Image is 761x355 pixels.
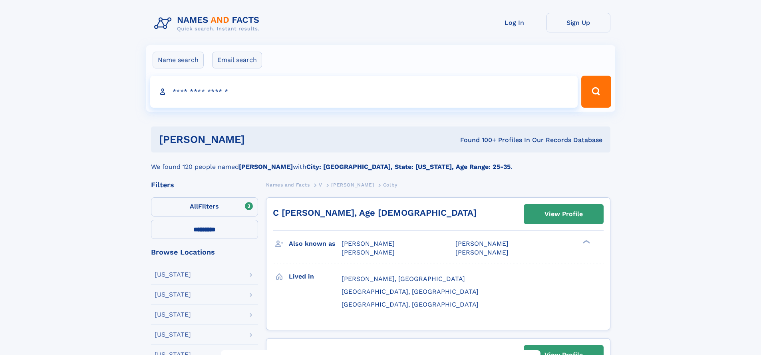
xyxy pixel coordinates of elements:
b: City: [GEOGRAPHIC_DATA], State: [US_STATE], Age Range: 25-35 [306,163,511,170]
input: search input [150,76,578,108]
div: We found 120 people named with . [151,152,610,172]
div: [US_STATE] [155,311,191,318]
a: C [PERSON_NAME], Age [DEMOGRAPHIC_DATA] [273,208,477,218]
b: [PERSON_NAME] [239,163,293,170]
div: View Profile [544,205,583,223]
span: [PERSON_NAME], [GEOGRAPHIC_DATA] [342,275,465,283]
a: Sign Up [546,13,610,32]
label: Email search [212,52,262,68]
label: Filters [151,197,258,217]
span: V [319,182,322,188]
h3: Lived in [289,270,342,283]
div: ❯ [581,239,590,245]
h1: [PERSON_NAME] [159,134,353,144]
a: View Profile [524,205,603,224]
div: Filters [151,181,258,189]
div: [US_STATE] [155,271,191,278]
div: [US_STATE] [155,291,191,298]
button: Search Button [581,76,611,108]
div: Browse Locations [151,249,258,256]
span: [PERSON_NAME] [331,182,374,188]
div: Found 100+ Profiles In Our Records Database [352,136,602,144]
span: [PERSON_NAME] [455,240,509,247]
a: V [319,180,322,190]
a: Names and Facts [266,180,310,190]
label: Name search [153,52,204,68]
img: Logo Names and Facts [151,13,266,34]
span: [PERSON_NAME] [455,249,509,256]
a: Log In [483,13,546,32]
span: Colby [383,182,397,188]
h3: Also known as [289,237,342,251]
div: [US_STATE] [155,331,191,338]
span: [GEOGRAPHIC_DATA], [GEOGRAPHIC_DATA] [342,301,479,308]
span: [PERSON_NAME] [342,240,395,247]
span: All [190,203,198,210]
a: [PERSON_NAME] [331,180,374,190]
span: [PERSON_NAME] [342,249,395,256]
span: [GEOGRAPHIC_DATA], [GEOGRAPHIC_DATA] [342,288,479,295]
